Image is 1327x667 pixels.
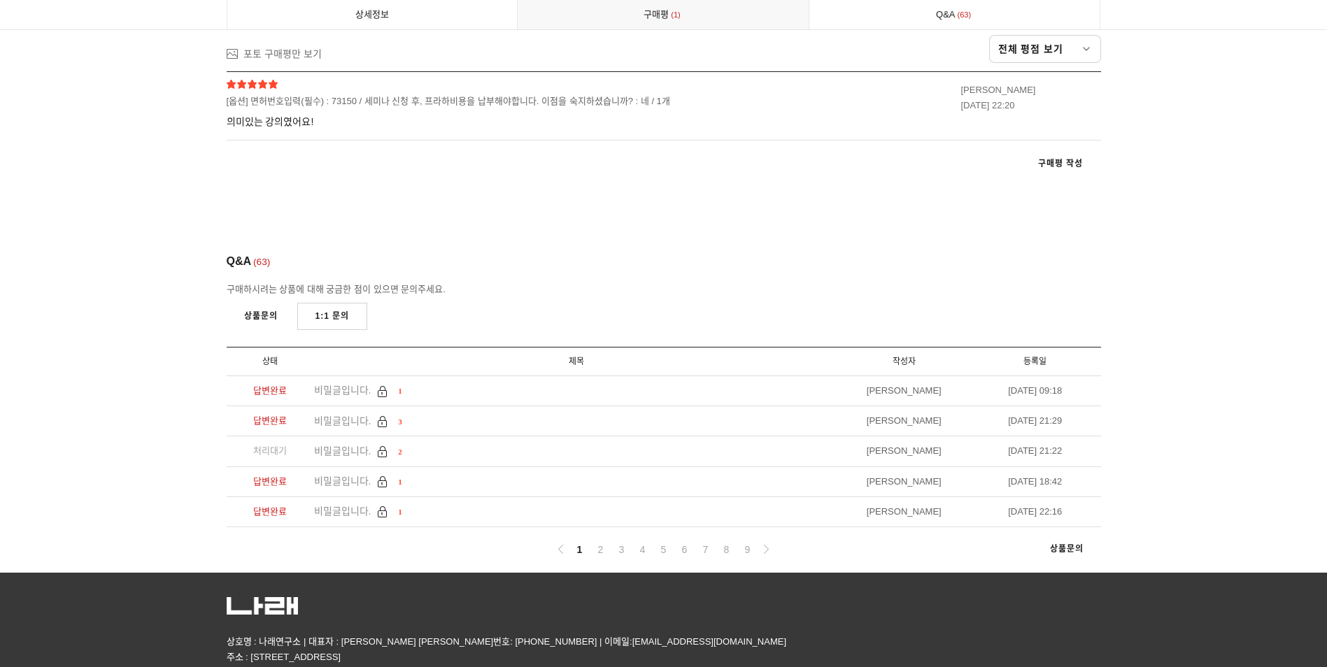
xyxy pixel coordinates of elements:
li: 제목 [314,347,839,376]
div: 답변완료 [227,504,314,519]
div: Q&A [227,252,273,281]
span: 63 [956,8,974,22]
a: 상품문의 [227,303,295,330]
a: 비밀글입니다. 1 [314,505,734,519]
a: 6 [676,541,693,558]
a: 1 [572,541,588,558]
a: 9 [739,541,756,558]
a: 포토 구매평만 보기 [227,46,322,63]
li: 등록일 [970,347,1101,376]
span: 2 [398,447,402,456]
li: 작성자 [839,347,970,376]
li: [PERSON_NAME] [839,376,970,406]
a: 비밀글입니다. 1 [314,384,734,398]
a: 5 [655,541,672,558]
span: [옵션] 면허번호입력(필수) : 73150 / 세미나 신청 후, 프라하비용을 납부해야합니다. 이점을 숙지하셨습니까? : 네 / 1개 [227,94,681,109]
div: [DATE] 18:42 [1008,474,1062,489]
div: [PERSON_NAME] [961,83,1101,98]
img: 5c63318082161.png [227,597,298,615]
a: 3 [613,541,630,558]
a: 비밀글입니다. 3 [314,415,734,429]
a: 4 [634,541,651,558]
span: 비밀글입니다. [314,475,371,487]
span: 3 [398,417,402,426]
span: 전체 평점 보기 [998,42,1064,56]
li: [PERSON_NAME] [839,436,970,466]
li: [PERSON_NAME] [839,467,970,497]
div: 구매하시려는 상품에 대해 궁금한 점이 있으면 문의주세요. [227,282,1101,297]
span: 비밀글입니다. [314,445,371,457]
a: 전체 평점 보기 [989,35,1101,63]
span: 1 [398,387,402,395]
a: 비밀글입니다. 2 [314,445,734,459]
div: 답변완료 [227,413,314,429]
a: 8 [718,541,735,558]
div: [DATE] 21:22 [1008,443,1062,459]
a: 상품문의 [1032,537,1101,563]
div: [DATE] 09:18 [1008,383,1062,399]
li: [PERSON_NAME] [839,497,970,527]
div: [DATE] 22:20 [961,98,1101,113]
div: 답변완료 [227,383,314,399]
span: 63 [251,254,272,269]
span: 비밀글입니다. [314,505,371,517]
div: 처리대기 [227,443,314,459]
li: 상태 [227,347,314,376]
div: 포토 구매평만 보기 [243,46,322,63]
div: 답변완료 [227,474,314,489]
p: 상호명 : 나래연구소 | 대표자 : [PERSON_NAME] [PERSON_NAME]번호: [PHONE_NUMBER] | 이메일:[EMAIL_ADDRESS][DOMAIN_NA... [227,634,1101,665]
a: 비밀글입니다. 1 [314,475,734,489]
a: 1:1 문의 [297,303,368,330]
span: 1 [669,8,683,22]
a: 7 [697,541,714,558]
span: 비밀글입니다. [314,415,371,426]
a: 구매평 작성 [1021,151,1100,177]
span: 비밀글입니다. [314,385,371,396]
span: 1 [398,508,402,516]
div: [DATE] 21:29 [1008,413,1062,429]
span: 1 [398,478,402,486]
a: 2 [592,541,609,558]
span: 의미있는 강의였어요! [227,115,716,129]
li: [PERSON_NAME] [839,406,970,436]
div: [DATE] 22:16 [1008,504,1062,519]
